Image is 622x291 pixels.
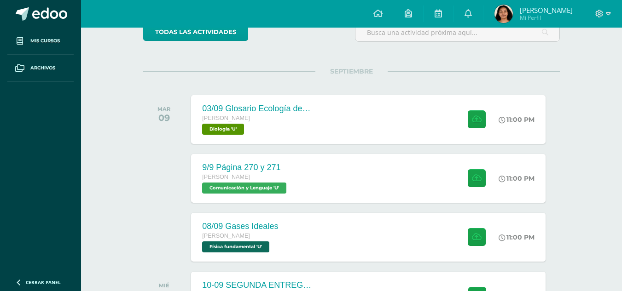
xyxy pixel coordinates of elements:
span: Archivos [30,64,55,72]
div: 11:00 PM [499,174,535,183]
span: [PERSON_NAME] [202,115,250,121]
a: Archivos [7,55,74,82]
span: Mis cursos [30,37,60,45]
div: 08/09 Gases Ideales [202,222,278,231]
div: MAR [157,106,170,112]
div: 09 [157,112,170,123]
span: SEPTIEMBRE [315,67,388,75]
span: Cerrar panel [26,279,61,285]
input: Busca una actividad próxima aquí... [355,23,559,41]
span: Biología 'U' [202,124,244,135]
div: 03/09 Glosario Ecología de las comunidades [202,104,313,114]
div: 10-09 SEGUNDA ENTREGA DE GUÍA [202,280,313,290]
a: Mis cursos [7,28,74,55]
div: 11:00 PM [499,115,535,124]
div: MIÉ [159,282,169,289]
span: Física fundamental 'U' [202,241,269,252]
div: 11:00 PM [499,233,535,241]
div: 9/9 Página 270 y 271 [202,163,289,172]
span: [PERSON_NAME] [520,6,573,15]
a: todas las Actividades [143,23,248,41]
img: cb4148081ef252bd29a6a4424fd4a5bd.png [494,5,513,23]
span: Mi Perfil [520,14,573,22]
span: [PERSON_NAME] [202,233,250,239]
span: [PERSON_NAME] [202,174,250,180]
span: Comunicación y Lenguaje 'U' [202,183,286,194]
